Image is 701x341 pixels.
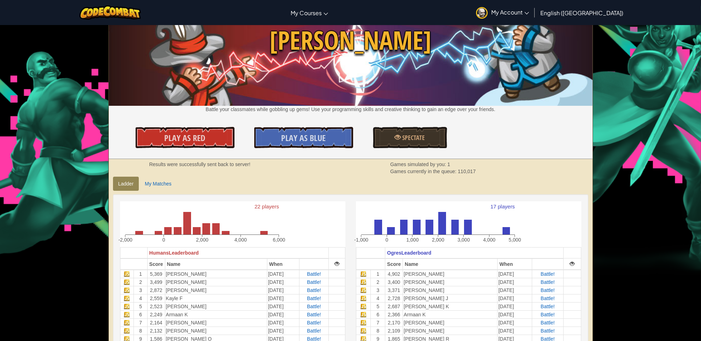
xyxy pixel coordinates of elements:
td: Javascript [120,310,134,318]
td: 6 [371,310,385,318]
td: 1 [134,270,147,278]
text: 4,000 [483,237,495,243]
span: Spectate [401,133,425,142]
text: 2,000 [432,237,444,243]
td: Javascript [356,302,371,310]
span: Battle! [307,279,321,285]
td: [PERSON_NAME] [165,302,267,310]
td: [PERSON_NAME] [165,327,267,335]
img: avatar [476,7,488,19]
a: Battle! [541,304,555,309]
td: [PERSON_NAME] [403,327,498,335]
td: [DATE] [267,310,299,318]
td: [DATE] [498,310,532,318]
a: Battle! [307,320,321,325]
text: -2,000 [118,237,132,243]
a: Battle! [307,312,321,317]
text: 4,000 [234,237,246,243]
td: 2,728 [385,294,403,302]
td: 5 [134,302,147,310]
span: Play As Red [165,132,206,144]
span: [PERSON_NAME] [109,22,593,59]
span: Games currently in the queue: [390,169,458,174]
td: [DATE] [267,302,299,310]
td: 5,369 [147,270,165,278]
span: Humans [149,250,169,256]
td: Javascript [356,294,371,302]
span: Ogres [387,250,401,256]
a: Battle! [541,312,555,317]
td: [DATE] [267,318,299,327]
a: Battle! [307,304,321,309]
td: Javascript [120,270,134,278]
td: 3,400 [385,278,403,286]
td: [DATE] [498,318,532,327]
text: 1,000 [406,237,418,243]
td: Javascript [356,286,371,294]
td: [DATE] [498,327,532,335]
a: Ladder [113,177,139,191]
a: Battle! [541,296,555,301]
td: 1 [371,270,385,278]
a: Battle! [307,271,321,277]
span: Play As Blue [281,132,326,144]
td: 3,371 [385,286,403,294]
td: 8 [134,327,147,335]
td: Javascript [120,294,134,302]
td: [DATE] [267,327,299,335]
td: 5 [371,302,385,310]
td: Armaan K [165,310,267,318]
td: [PERSON_NAME] [403,318,498,327]
th: Name [165,258,267,270]
a: CodeCombat logo [79,5,141,20]
td: 2 [371,278,385,286]
span: 1 [447,162,450,167]
td: Armaan K [403,310,498,318]
td: Javascript [120,318,134,327]
text: 6,000 [273,237,285,243]
td: [PERSON_NAME] [403,270,498,278]
a: Battle! [541,287,555,293]
td: 2,523 [147,302,165,310]
th: Score [385,258,403,270]
span: My Account [491,8,529,16]
a: Spectate [373,127,447,148]
strong: Results were successfully sent back to server! [149,162,250,167]
a: Battle! [541,328,555,334]
a: Battle! [307,296,321,301]
td: Javascript [356,270,371,278]
td: 7 [134,318,147,327]
td: 2,109 [385,327,403,335]
td: [DATE] [498,278,532,286]
td: [PERSON_NAME] [165,286,267,294]
td: 2,687 [385,302,403,310]
td: 2,132 [147,327,165,335]
td: [PERSON_NAME] J [403,294,498,302]
span: My Courses [291,9,322,17]
td: 2,170 [385,318,403,327]
span: Leaderboard [169,250,199,256]
a: Battle! [307,287,321,293]
th: When [267,258,299,270]
td: [PERSON_NAME] K [403,302,498,310]
td: Javascript [120,302,134,310]
span: Battle! [541,320,555,325]
td: 2,164 [147,318,165,327]
td: [DATE] [267,278,299,286]
td: [DATE] [267,286,299,294]
th: When [498,258,532,270]
td: 3 [134,286,147,294]
text: 5,000 [509,237,521,243]
a: Battle! [307,328,321,334]
td: Javascript [356,327,371,335]
td: [PERSON_NAME] [165,270,267,278]
text: 17 players [490,203,515,209]
th: Name [403,258,498,270]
